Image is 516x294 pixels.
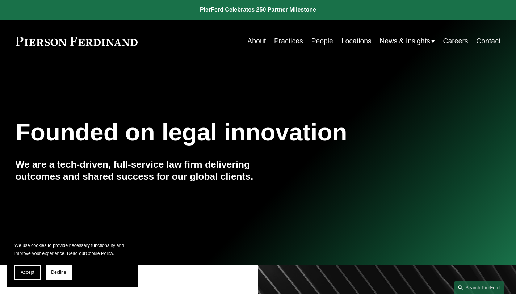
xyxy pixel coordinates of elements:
[21,270,34,275] span: Accept
[16,159,258,183] h4: We are a tech-driven, full-service law firm delivering outcomes and shared success for our global...
[380,34,435,48] a: folder dropdown
[247,34,266,48] a: About
[443,34,468,48] a: Careers
[51,270,66,275] span: Decline
[14,241,130,258] p: We use cookies to provide necessary functionality and improve your experience. Read our .
[476,34,500,48] a: Contact
[16,118,420,146] h1: Founded on legal innovation
[341,34,372,48] a: Locations
[274,34,303,48] a: Practices
[380,35,430,47] span: News & Insights
[311,34,333,48] a: People
[46,265,72,280] button: Decline
[14,265,41,280] button: Accept
[85,251,113,256] a: Cookie Policy
[7,234,138,287] section: Cookie banner
[454,281,504,294] a: Search this site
